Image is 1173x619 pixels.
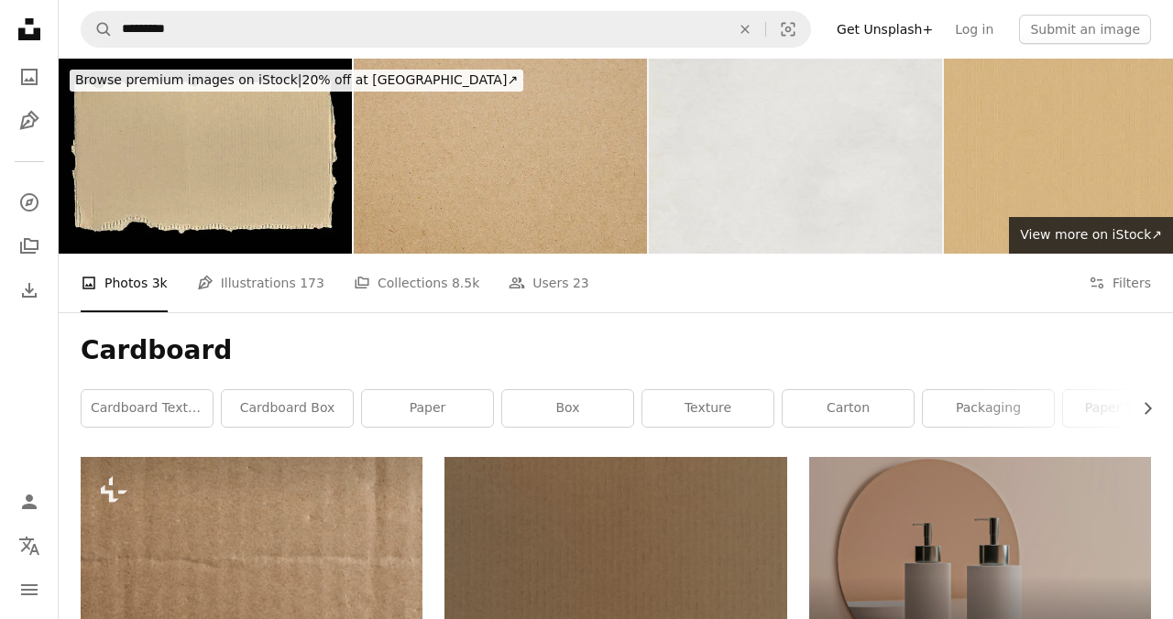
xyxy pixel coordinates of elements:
a: A close up of a brown cardboard box [81,562,422,579]
a: Collections 8.5k [354,254,479,312]
button: Clear [725,12,765,47]
button: scroll list to the right [1131,390,1151,427]
button: Submit an image [1019,15,1151,44]
a: Illustrations 173 [197,254,324,312]
span: 8.5k [452,273,479,293]
a: texture [642,390,773,427]
span: 20% off at [GEOGRAPHIC_DATA] ↗ [75,72,518,87]
a: Collections [11,228,48,265]
a: Photos [11,59,48,95]
img: Brown paper background [354,59,647,254]
a: cardboard texture [82,390,213,427]
a: packaging [923,390,1054,427]
a: cardboard box [222,390,353,427]
a: Users 23 [509,254,589,312]
button: Search Unsplash [82,12,113,47]
a: Log in / Sign up [11,483,48,520]
span: 173 [300,273,324,293]
img: Torn Piece [59,59,352,254]
a: box [502,390,633,427]
a: Explore [11,184,48,221]
a: Illustrations [11,103,48,139]
button: Language [11,527,48,564]
h1: Cardboard [81,334,1151,367]
a: View more on iStock↗ [1009,217,1173,254]
img: White paper texture background [649,59,942,254]
span: Browse premium images on iStock | [75,72,301,87]
a: Get Unsplash+ [826,15,944,44]
form: Find visuals sitewide [81,11,811,48]
button: Menu [11,571,48,608]
a: paper [362,390,493,427]
a: Browse premium images on iStock|20% off at [GEOGRAPHIC_DATA]↗ [59,59,534,103]
button: Filters [1089,254,1151,312]
span: View more on iStock ↗ [1020,227,1162,242]
a: Log in [944,15,1004,44]
a: Download History [11,272,48,309]
button: Visual search [766,12,810,47]
span: 23 [573,273,589,293]
a: carton [783,390,914,427]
